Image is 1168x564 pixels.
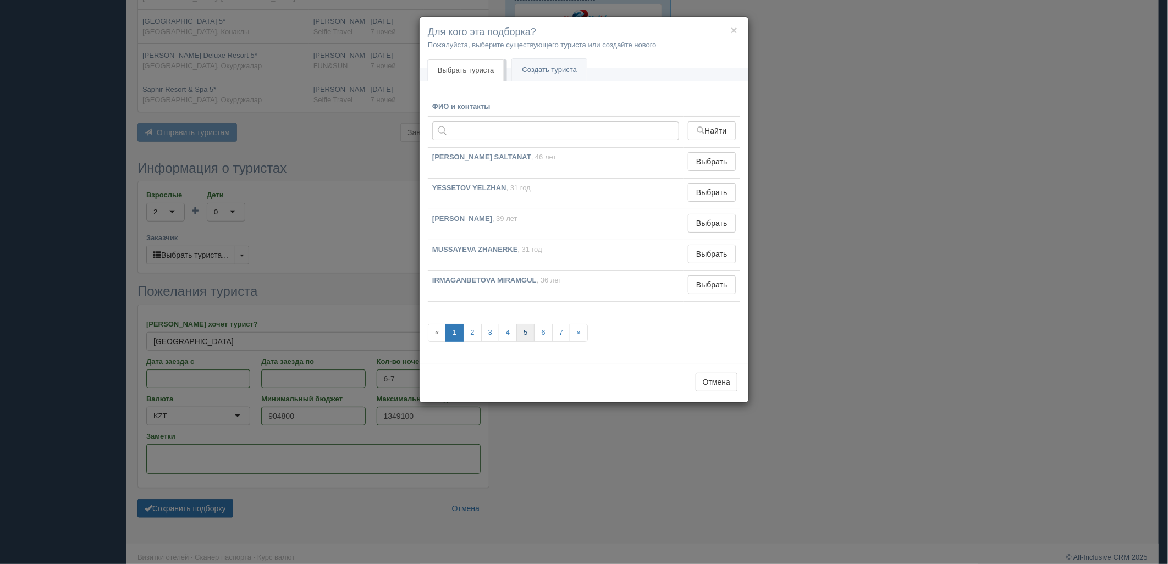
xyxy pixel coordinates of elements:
[432,276,537,284] b: IRMAGANBETOVA MIRAMGUL
[570,324,588,342] a: »
[428,97,684,117] th: ФИО и контакты
[506,184,531,192] span: , 31 год
[428,40,740,50] p: Пожалуйста, выберите существующего туриста или создайте нового
[481,324,499,342] a: 3
[499,324,517,342] a: 4
[688,275,736,294] button: Выбрать
[432,121,679,140] input: Поиск по ФИО, паспорту или контактам
[428,59,504,81] a: Выбрать туриста
[688,152,736,171] button: Выбрать
[696,373,737,391] button: Отмена
[552,324,570,342] a: 7
[534,324,552,342] a: 6
[463,324,481,342] a: 2
[688,183,736,202] button: Выбрать
[432,245,518,253] b: MUSSAYEVA ZHANERKE
[512,59,587,81] a: Создать туриста
[688,121,736,140] button: Найти
[492,214,517,223] span: , 39 лет
[518,245,542,253] span: , 31 год
[688,245,736,263] button: Выбрать
[537,276,562,284] span: , 36 лет
[531,153,557,161] span: , 46 лет
[432,153,531,161] b: [PERSON_NAME] SALTANAT
[688,214,736,233] button: Выбрать
[428,25,740,40] h4: Для кого эта подборка?
[445,324,464,342] a: 1
[428,324,446,342] span: «
[432,184,506,192] b: YESSETOV YELZHAN
[432,214,492,223] b: [PERSON_NAME]
[731,24,737,36] button: ×
[516,324,535,342] a: 5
